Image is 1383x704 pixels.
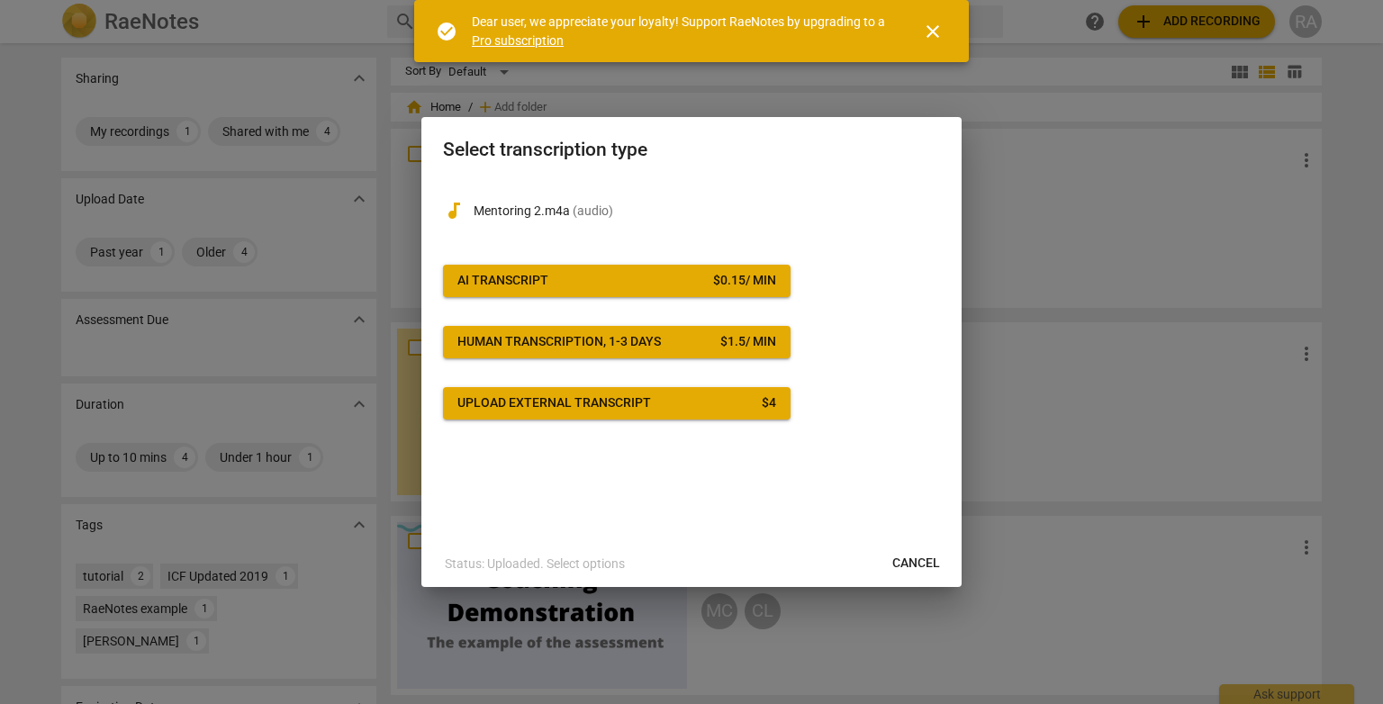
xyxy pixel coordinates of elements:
p: Mentoring 2.m4a(audio) [474,202,940,221]
span: Cancel [892,555,940,573]
button: Close [911,10,954,53]
button: Human transcription, 1-3 days$1.5/ min [443,326,791,358]
button: Cancel [878,547,954,580]
h2: Select transcription type [443,139,940,161]
div: $ 0.15 / min [713,272,776,290]
span: audiotrack [443,200,465,221]
p: Status: Uploaded. Select options [445,555,625,573]
button: Upload external transcript$4 [443,387,791,420]
div: Human transcription, 1-3 days [457,333,661,351]
div: $ 1.5 / min [720,333,776,351]
span: ( audio ) [573,203,613,218]
div: $ 4 [762,394,776,412]
span: close [922,21,944,42]
div: Upload external transcript [457,394,651,412]
button: AI Transcript$0.15/ min [443,265,791,297]
a: Pro subscription [472,33,564,48]
div: Dear user, we appreciate your loyalty! Support RaeNotes by upgrading to a [472,13,890,50]
span: check_circle [436,21,457,42]
div: AI Transcript [457,272,548,290]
